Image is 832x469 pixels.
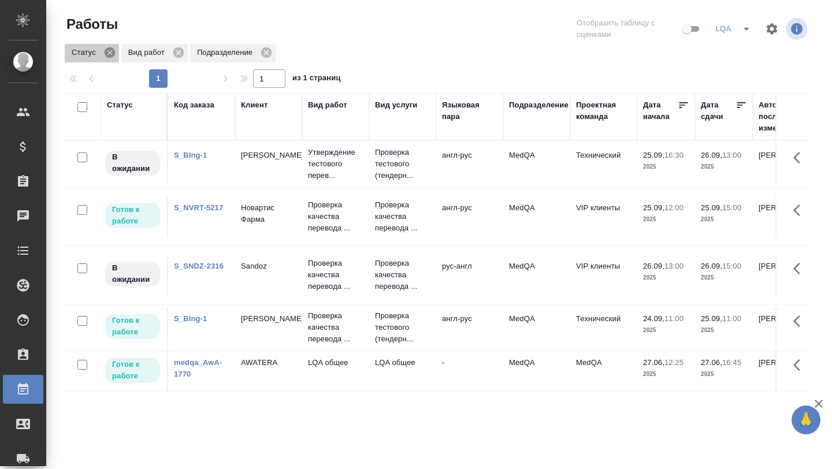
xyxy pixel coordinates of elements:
p: LQA общее [375,357,430,368]
div: Автор последнего изменения [759,99,814,134]
td: VIP клиенты [570,196,637,237]
button: Здесь прячутся важные кнопки [786,307,814,335]
p: 15:00 [722,262,741,270]
p: 12:00 [664,203,684,212]
p: 2025 [643,214,689,225]
td: MedQA [503,307,570,348]
td: [PERSON_NAME] [753,144,820,184]
p: 2025 [643,272,689,284]
td: англ-рус [436,144,503,184]
span: из 1 страниц [292,71,341,88]
div: split button [712,20,758,38]
p: 13:00 [664,262,684,270]
div: Вид работ [121,44,188,62]
div: Код заказа [174,99,214,111]
p: AWATERA [241,357,296,368]
p: Проверка качества перевода ... [308,310,363,345]
p: 24.09, [643,314,664,323]
td: VIP клиенты [570,255,637,295]
button: 🙏 [792,405,820,434]
div: Вид услуги [375,99,418,111]
p: 2025 [643,325,689,336]
div: Вид работ [308,99,347,111]
p: 26.09, [701,262,722,270]
td: MedQA [570,351,637,392]
a: S_BIng-1 [174,151,207,159]
td: англ-рус [436,196,503,237]
span: 🙏 [796,408,816,432]
div: Дата начала [643,99,678,122]
p: Подразделение [197,47,257,58]
div: Подразделение [509,99,569,111]
div: Подразделение [190,44,276,62]
p: LQA общее [308,357,363,368]
div: Языковая пара [442,99,497,122]
button: Здесь прячутся важные кнопки [786,255,814,282]
div: Проектная команда [576,99,632,122]
p: Проверка качества перевода ... [375,199,430,234]
span: Отобразить таблицу с оценками [577,17,680,40]
p: Sandoz [241,260,296,272]
p: 12:25 [664,358,684,367]
td: - [436,351,503,392]
p: В ожидании [112,151,153,174]
p: 16:45 [722,358,741,367]
p: Проверка качества перевода ... [308,199,363,234]
p: 26.09, [701,151,722,159]
td: [PERSON_NAME] [753,196,820,237]
p: Вид работ [128,47,169,58]
span: Посмотреть информацию [786,18,810,40]
a: S_BIng-1 [174,314,207,323]
p: 15:00 [722,203,741,212]
td: Технический [570,307,637,348]
p: [PERSON_NAME] [241,313,296,325]
td: рус-англ [436,255,503,295]
p: 27.06, [701,358,722,367]
p: 13:00 [722,151,741,159]
td: MedQA [503,196,570,237]
a: S_NVRT-5217 [174,203,223,212]
p: [PERSON_NAME] [241,150,296,161]
p: 25.09, [643,203,664,212]
p: Статус [72,47,100,58]
p: 2025 [701,161,747,173]
p: Утверждение тестового перев... [308,147,363,181]
p: Проверка тестового (тендерн... [375,310,430,345]
p: 25.09, [701,314,722,323]
div: Исполнитель может приступить к работе [104,202,161,229]
td: англ-рус [436,307,503,348]
p: 2025 [701,368,747,380]
p: 11:00 [664,314,684,323]
a: medqa_AwA-1770 [174,358,222,378]
div: Исполнитель назначен, приступать к работе пока рано [104,260,161,288]
td: [PERSON_NAME] [753,307,820,348]
span: Работы [64,15,118,33]
button: Здесь прячутся важные кнопки [786,144,814,172]
p: Проверка качества перевода ... [308,258,363,292]
p: Готов к работе [112,204,153,227]
p: В ожидании [112,262,153,285]
div: Исполнитель может приступить к работе [104,357,161,384]
td: MedQA [503,255,570,295]
td: Технический [570,144,637,184]
p: 2025 [701,272,747,284]
p: 2025 [643,368,689,380]
p: 2025 [701,214,747,225]
p: 25.09, [643,151,664,159]
div: Клиент [241,99,268,111]
p: 16:30 [664,151,684,159]
p: Новартис Фарма [241,202,296,225]
p: Проверка тестового (тендерн... [375,147,430,181]
p: Проверка качества перевода ... [375,258,430,292]
p: 25.09, [701,203,722,212]
p: 2025 [701,325,747,336]
td: [PERSON_NAME] [753,255,820,295]
p: 27.06, [643,358,664,367]
p: 11:00 [722,314,741,323]
span: Настроить таблицу [758,15,786,43]
div: Исполнитель может приступить к работе [104,313,161,340]
p: 2025 [643,161,689,173]
p: Готов к работе [112,359,153,382]
p: Готов к работе [112,315,153,338]
div: Исполнитель назначен, приступать к работе пока рано [104,150,161,177]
